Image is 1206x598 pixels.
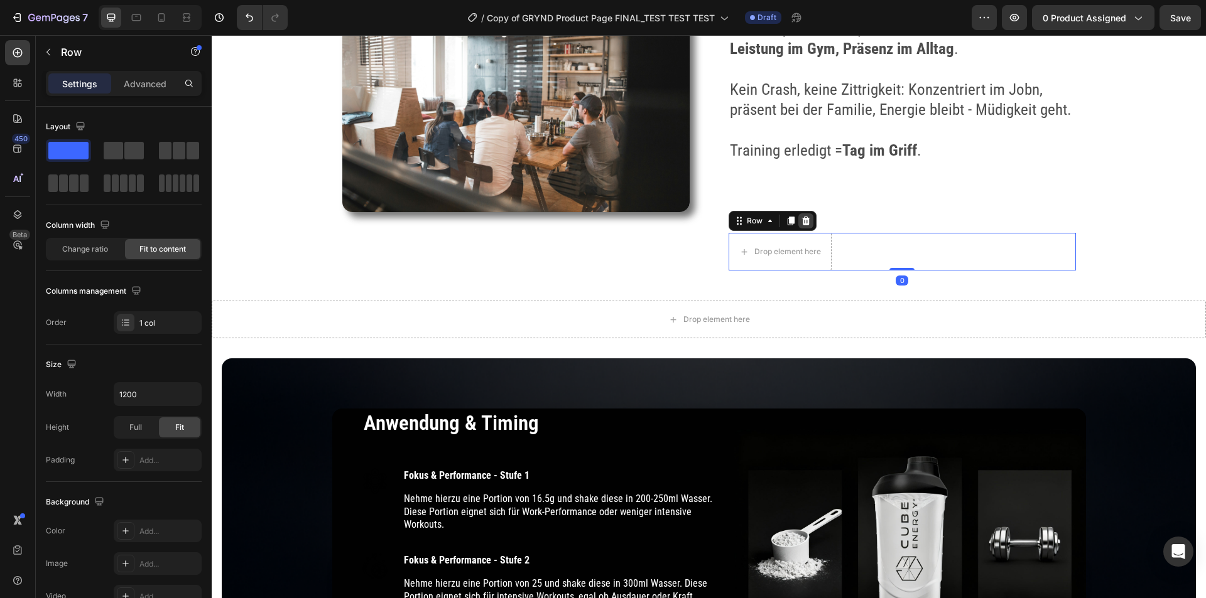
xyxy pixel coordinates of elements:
[46,525,65,537] div: Color
[82,10,88,25] p: 7
[12,134,30,144] div: 450
[151,373,503,403] h2: Anwendung & Timing
[5,5,94,30] button: 7
[139,318,198,329] div: 1 col
[518,105,863,126] p: Training erledigt = .
[139,243,186,255] span: Fit to content
[124,77,166,90] p: Advanced
[129,422,142,433] span: Full
[192,519,502,532] p: Fokus & Performance - Stufe 2
[46,388,67,400] div: Width
[46,454,75,466] div: Padding
[9,230,30,240] div: Beta
[1043,11,1126,24] span: 0 product assigned
[1163,537,1193,567] div: Open Intercom Messenger
[631,106,705,124] strong: Tag im Griff
[139,558,198,570] div: Add...
[139,526,198,537] div: Add...
[139,455,198,466] div: Add...
[684,240,697,250] div: 0
[192,457,502,496] p: Nehme hierzu eine Portion von 16.5g und shake diese in 200-250ml Wasser. Diese Portion eignet sic...
[472,279,538,289] div: Drop element here
[481,11,484,24] span: /
[46,422,69,433] div: Height
[61,45,168,60] p: Row
[543,211,609,222] div: Drop element here
[758,12,776,23] span: Draft
[1160,5,1201,30] button: Save
[518,4,742,23] strong: Leistung im Gym, Präsenz im Alltag
[46,283,144,300] div: Columns management
[175,422,184,433] span: Fit
[237,5,288,30] div: Undo/Redo
[518,45,863,85] p: Kein Crash, keine Zittrigkeit: Konzentriert im Jobn, präsent bei der Familie, Energie bleibt - Mü...
[46,217,112,234] div: Column width
[518,4,863,24] p: .
[46,558,68,569] div: Image
[1170,13,1191,23] span: Save
[62,243,108,255] span: Change ratio
[192,434,502,447] p: Fokus & Performance - Stufe 1
[212,35,1206,598] iframe: Design area
[114,383,201,405] input: Auto
[46,494,107,511] div: Background
[533,180,553,191] div: Row
[62,77,97,90] p: Settings
[46,317,67,328] div: Order
[487,11,715,24] span: Copy of GRYND Product Page FINAL_TEST TEST TEST
[1032,5,1154,30] button: 0 product assigned
[46,356,79,373] div: Size
[46,119,88,136] div: Layout
[192,542,502,569] p: Nehme hierzu eine Portion von 25 und shake diese in 300ml Wasser. Diese Portion eignet sich für i...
